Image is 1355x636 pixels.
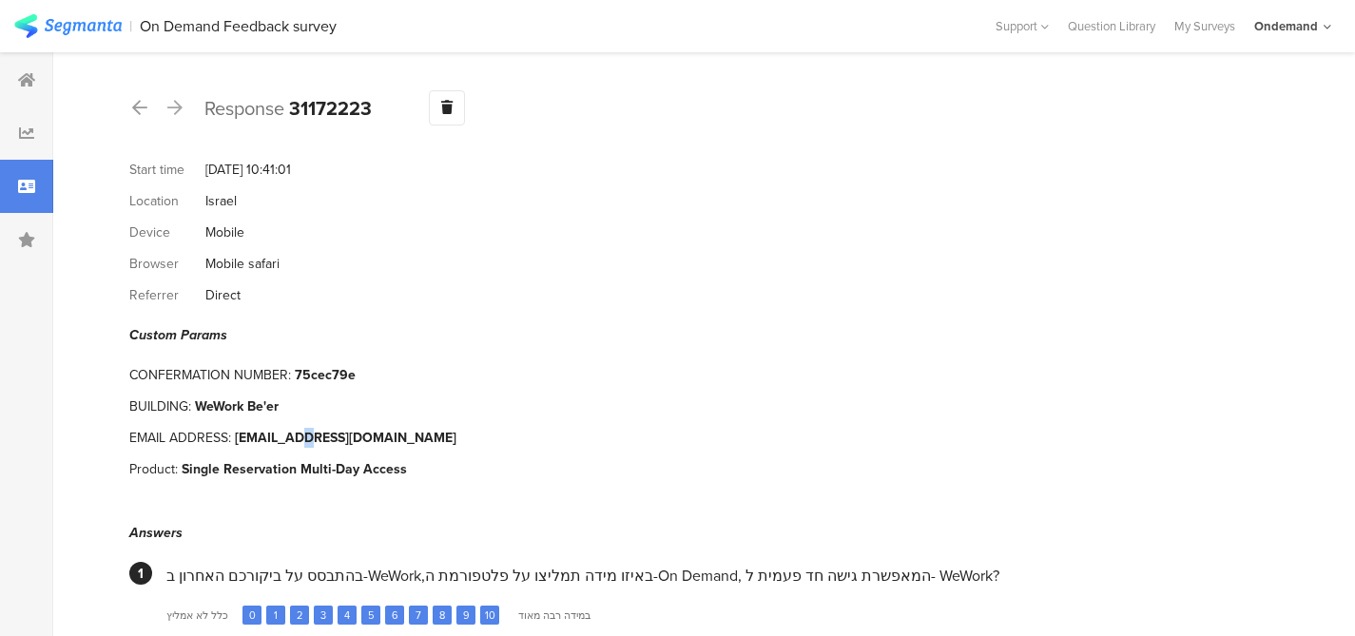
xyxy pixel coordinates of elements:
[129,160,205,180] div: Start time
[242,606,261,625] div: 0
[204,94,284,123] span: Response
[166,565,1265,587] div: בהתבסס על ביקורכם האחרון ב-WeWork,באיזו מידה תמליצו על פלטפורמת ה-On Demand, המאפשרת גישה חד פעמי...
[235,428,456,448] div: [EMAIL_ADDRESS][DOMAIN_NAME]
[14,14,122,38] img: segmanta logo
[290,606,309,625] div: 2
[266,606,285,625] div: 1
[129,396,195,416] div: BUILDING:
[166,607,228,623] div: כלל לא אמליץ
[182,459,407,479] div: Single Reservation Multi-Day Access
[195,396,279,416] div: WeWork Be'er
[295,365,356,385] div: 75cec79e
[129,15,132,37] div: |
[518,607,590,623] div: במידה רבה מאוד
[129,459,182,479] div: Product:
[129,523,1265,543] div: Answers
[289,94,372,123] b: 31172223
[205,285,241,305] div: Direct
[140,17,337,35] div: On Demand Feedback survey
[129,285,205,305] div: Referrer
[338,606,357,625] div: 4
[385,606,404,625] div: 6
[129,428,235,448] div: EMAIL ADDRESS:
[129,222,205,242] div: Device
[129,254,205,274] div: Browser
[314,606,333,625] div: 3
[205,222,244,242] div: Mobile
[409,606,428,625] div: 7
[205,191,237,211] div: Israel
[129,365,295,385] div: CONFERMATION NUMBER:
[1165,17,1245,35] a: My Surveys
[456,606,475,625] div: 9
[361,606,380,625] div: 5
[205,254,280,274] div: Mobile safari
[433,606,452,625] div: 8
[129,562,152,585] div: 1
[1254,17,1318,35] div: Ondemand
[1058,17,1165,35] a: Question Library
[205,160,291,180] div: [DATE] 10:41:01
[996,11,1049,41] div: Support
[129,191,205,211] div: Location
[129,325,1265,345] div: Custom Params
[480,606,499,625] div: 10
